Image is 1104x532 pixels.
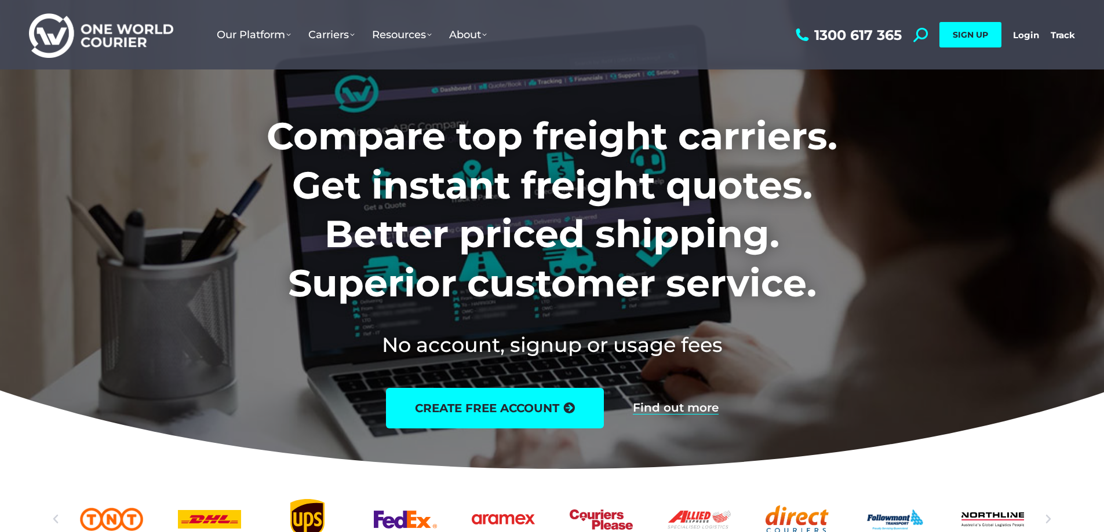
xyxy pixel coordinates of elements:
span: SIGN UP [953,30,988,40]
a: Track [1051,30,1075,41]
span: Resources [372,28,432,41]
a: Resources [363,17,440,53]
a: Find out more [633,402,719,414]
img: One World Courier [29,12,173,58]
a: SIGN UP [939,22,1001,47]
h2: No account, signup or usage fees [190,331,914,359]
a: About [440,17,495,53]
a: Our Platform [208,17,300,53]
span: Carriers [308,28,355,41]
a: Carriers [300,17,363,53]
span: Our Platform [217,28,291,41]
span: About [449,28,487,41]
h1: Compare top freight carriers. Get instant freight quotes. Better priced shipping. Superior custom... [190,112,914,307]
a: 1300 617 365 [793,28,902,42]
a: Login [1013,30,1039,41]
a: create free account [386,388,604,428]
